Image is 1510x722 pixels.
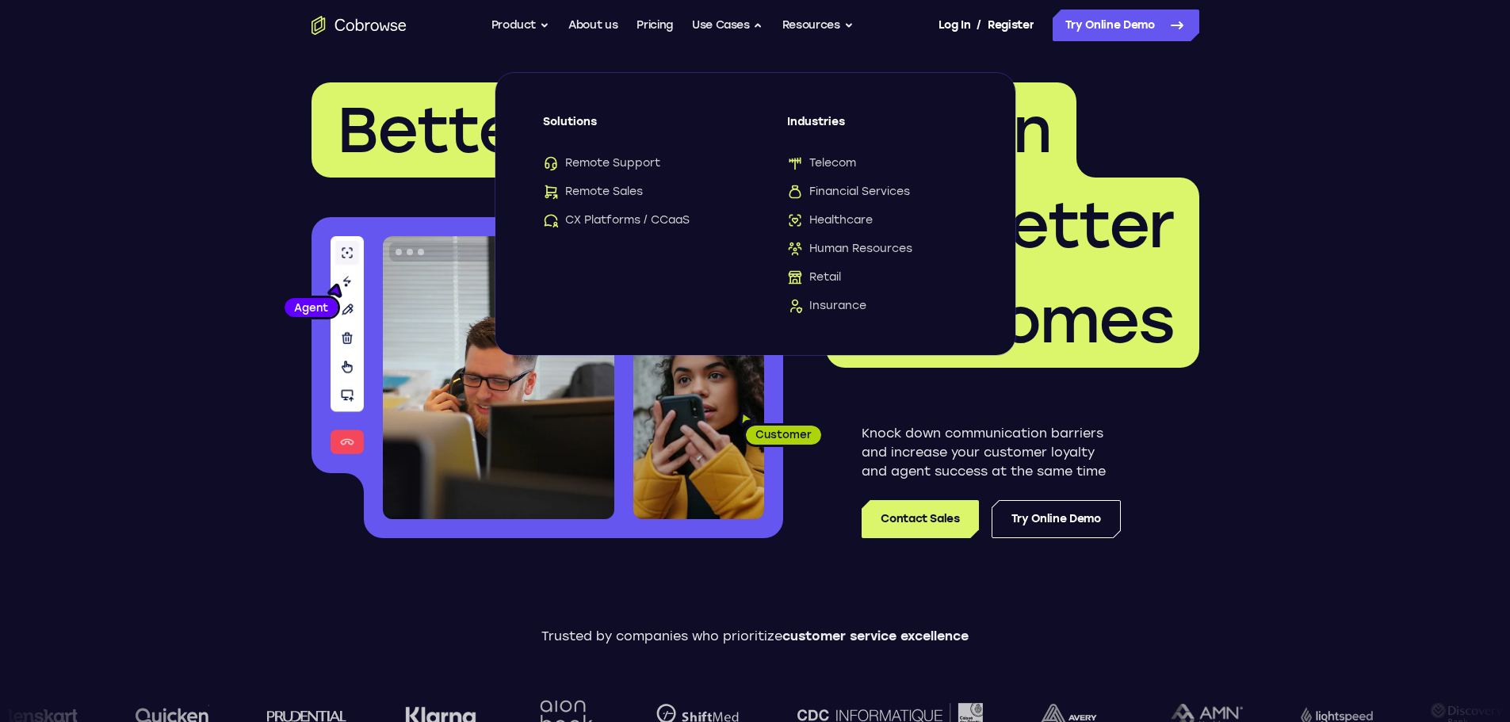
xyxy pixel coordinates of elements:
[543,155,724,171] a: Remote SupportRemote Support
[992,500,1121,538] a: Try Online Demo
[543,184,724,200] a: Remote SalesRemote Sales
[636,10,673,41] a: Pricing
[787,155,803,171] img: Telecom
[312,16,407,35] a: Go to the home page
[787,212,803,228] img: Healthcare
[491,10,550,41] button: Product
[543,212,724,228] a: CX Platforms / CCaaSCX Platforms / CCaaS
[692,10,763,41] button: Use Cases
[543,212,690,228] span: CX Platforms / CCaaS
[977,16,981,35] span: /
[787,241,912,257] span: Human Resources
[787,269,803,285] img: Retail
[787,184,803,200] img: Financial Services
[988,10,1034,41] a: Register
[337,92,1051,168] span: Better communication
[862,500,978,538] a: Contact Sales
[787,241,968,257] a: Human ResourcesHuman Resources
[782,628,969,644] span: customer service excellence
[1053,10,1199,41] a: Try Online Demo
[787,212,873,228] span: Healthcare
[938,10,970,41] a: Log In
[568,10,617,41] a: About us
[543,212,559,228] img: CX Platforms / CCaaS
[787,298,866,314] span: Insurance
[782,10,854,41] button: Resources
[787,184,968,200] a: Financial ServicesFinancial Services
[787,155,856,171] span: Telecom
[543,184,643,200] span: Remote Sales
[633,331,764,519] img: A customer holding their phone
[543,184,559,200] img: Remote Sales
[543,155,660,171] span: Remote Support
[787,212,968,228] a: HealthcareHealthcare
[787,114,968,143] span: Industries
[383,236,614,519] img: A customer support agent talking on the phone
[787,269,968,285] a: RetailRetail
[787,269,841,285] span: Retail
[543,155,559,171] img: Remote Support
[543,114,724,143] span: Solutions
[862,424,1121,481] p: Knock down communication barriers and increase your customer loyalty and agent success at the sam...
[787,155,968,171] a: TelecomTelecom
[787,241,803,257] img: Human Resources
[787,298,803,314] img: Insurance
[787,184,910,200] span: Financial Services
[266,709,346,722] img: prudential
[787,298,968,314] a: InsuranceInsurance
